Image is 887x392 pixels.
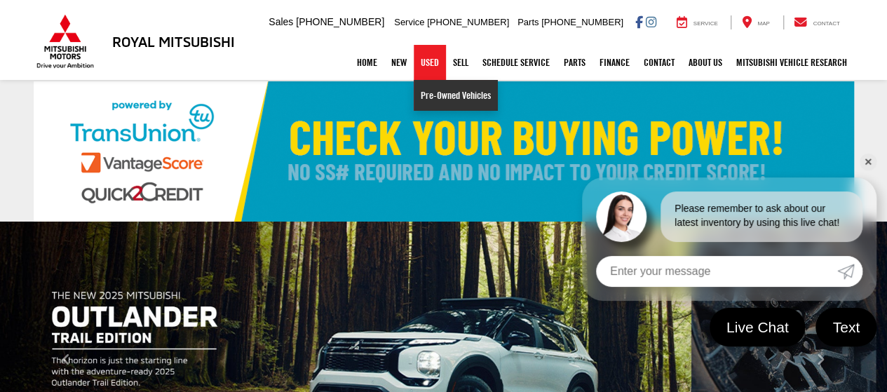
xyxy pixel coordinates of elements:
[783,15,851,29] a: Contact
[757,20,769,27] span: Map
[719,318,796,337] span: Live Chat
[593,45,637,80] a: Finance
[427,17,509,27] span: [PHONE_NUMBER]
[596,256,837,287] input: Enter your message
[729,45,854,80] a: Mitsubishi Vehicle Research
[646,16,656,27] a: Instagram: Click to visit our Instagram page
[637,45,682,80] a: Contact
[693,20,718,27] span: Service
[596,191,646,242] img: Agent profile photo
[635,16,643,27] a: Facebook: Click to visit our Facebook page
[837,256,862,287] a: Submit
[682,45,729,80] a: About Us
[661,191,862,242] div: Please remember to ask about our latest inventory by using this live chat!
[350,45,384,80] a: Home
[710,308,806,346] a: Live Chat
[666,15,729,29] a: Service
[446,45,475,80] a: Sell
[517,17,539,27] span: Parts
[296,16,384,27] span: [PHONE_NUMBER]
[414,45,446,80] a: Used
[34,81,854,222] img: Check Your Buying Power
[815,308,876,346] a: Text
[813,20,839,27] span: Contact
[34,14,97,69] img: Mitsubishi
[541,17,623,27] span: [PHONE_NUMBER]
[414,80,498,111] a: Pre-Owned Vehicles
[557,45,593,80] a: Parts: Opens in a new tab
[731,15,780,29] a: Map
[112,34,235,49] h3: Royal Mitsubishi
[394,17,424,27] span: Service
[384,45,414,80] a: New
[269,16,293,27] span: Sales
[475,45,557,80] a: Schedule Service: Opens in a new tab
[825,318,867,337] span: Text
